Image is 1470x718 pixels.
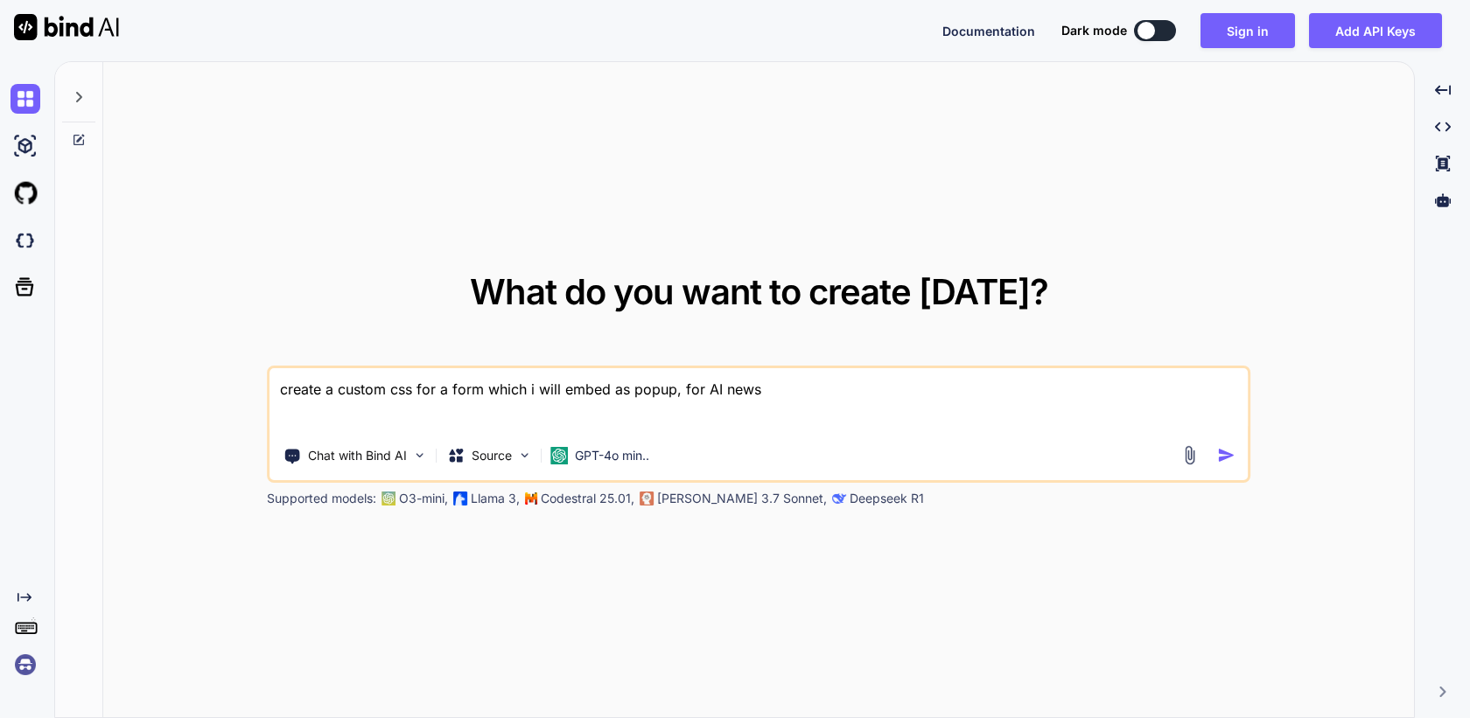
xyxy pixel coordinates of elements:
[399,490,448,507] p: O3-mini,
[942,24,1035,38] span: Documentation
[453,491,467,505] img: Llama2
[550,447,568,464] img: GPT-4o mini
[381,491,395,505] img: GPT-4
[541,490,634,507] p: Codestral 25.01,
[575,447,649,464] p: GPT-4o min..
[10,650,40,680] img: signin
[10,84,40,114] img: chat
[525,492,537,505] img: Mistral-AI
[1061,22,1127,39] span: Dark mode
[269,368,1248,433] textarea: create a custom css for a form which i will embed as popup, for AI news
[832,491,846,505] img: claude
[308,447,407,464] p: Chat with Bind AI
[1179,445,1200,465] img: attachment
[10,226,40,255] img: darkCloudIdeIcon
[471,490,520,507] p: Llama 3,
[14,14,119,40] img: Bind AI
[517,448,532,463] img: Pick Models
[470,270,1048,313] span: What do you want to create [DATE]?
[1200,13,1295,48] button: Sign in
[267,490,376,507] p: Supported models:
[412,448,427,463] img: Pick Tools
[657,490,827,507] p: [PERSON_NAME] 3.7 Sonnet,
[472,447,512,464] p: Source
[850,490,924,507] p: Deepseek R1
[10,178,40,208] img: githubLight
[942,22,1035,40] button: Documentation
[640,491,654,505] img: claude
[10,131,40,161] img: ai-studio
[1309,13,1442,48] button: Add API Keys
[1217,446,1235,464] img: icon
